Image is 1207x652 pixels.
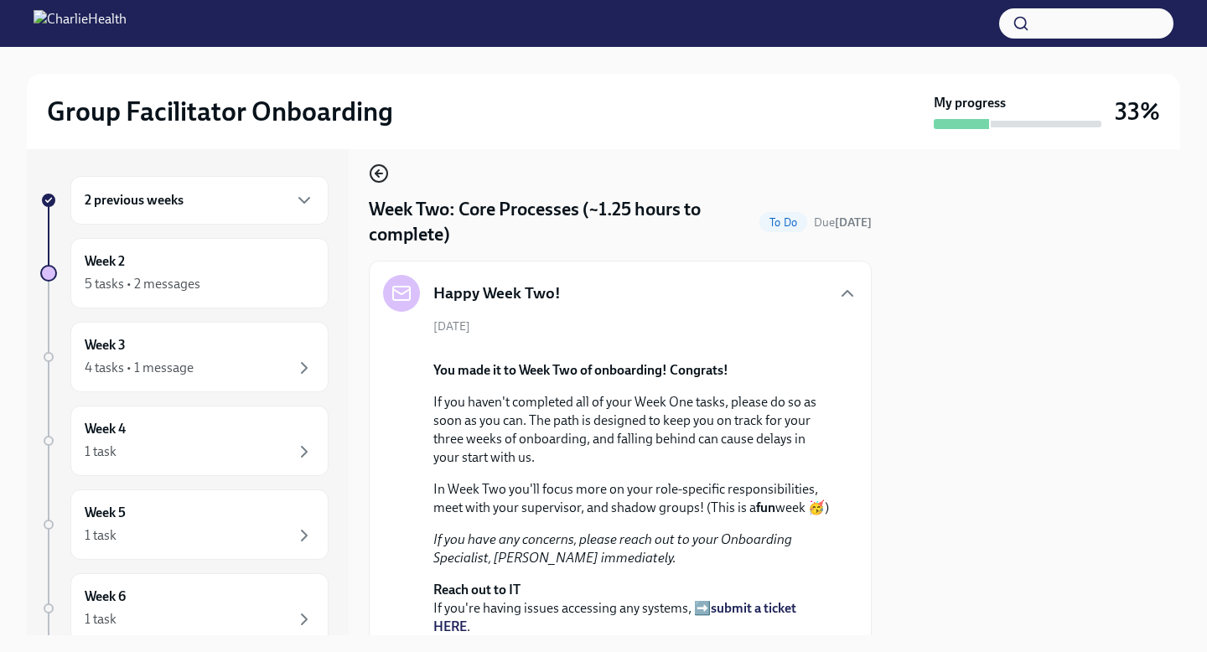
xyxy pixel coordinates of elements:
p: If you're having issues accessing any systems, ➡️ . [433,581,831,636]
div: 1 task [85,526,117,545]
h3: 33% [1115,96,1160,127]
div: 4 tasks • 1 message [85,359,194,377]
div: 1 task [85,442,117,461]
span: September 22nd, 2025 10:00 [814,215,872,230]
h6: Week 3 [85,336,126,354]
a: Week 51 task [40,489,329,560]
em: If you have any concerns, please reach out to your Onboarding Specialist, [PERSON_NAME] immediately. [433,531,792,566]
div: 2 previous weeks [70,176,329,225]
a: Week 25 tasks • 2 messages [40,238,329,308]
img: CharlieHealth [34,10,127,37]
a: Week 61 task [40,573,329,644]
h6: Week 2 [85,252,125,271]
span: [DATE] [433,318,470,334]
strong: fun [756,499,775,515]
h4: Week Two: Core Processes (~1.25 hours to complete) [369,197,753,247]
span: Due [814,215,872,230]
p: In Week Two you'll focus more on your role-specific responsibilities, meet with your supervisor, ... [433,480,831,517]
div: 5 tasks • 2 messages [85,275,200,293]
a: Week 34 tasks • 1 message [40,322,329,392]
h6: 2 previous weeks [85,191,184,210]
strong: [DATE] [835,215,872,230]
h5: Happy Week Two! [433,282,561,304]
h6: Week 6 [85,587,126,606]
a: Week 41 task [40,406,329,476]
span: To Do [759,216,807,229]
p: If you haven't completed all of your Week One tasks, please do so as soon as you can. The path is... [433,393,831,467]
div: 1 task [85,610,117,629]
h2: Group Facilitator Onboarding [47,95,393,128]
h6: Week 4 [85,420,126,438]
strong: My progress [934,94,1006,112]
h6: Week 5 [85,504,126,522]
strong: You made it to Week Two of onboarding! Congrats! [433,362,728,378]
strong: Reach out to IT [433,582,521,598]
